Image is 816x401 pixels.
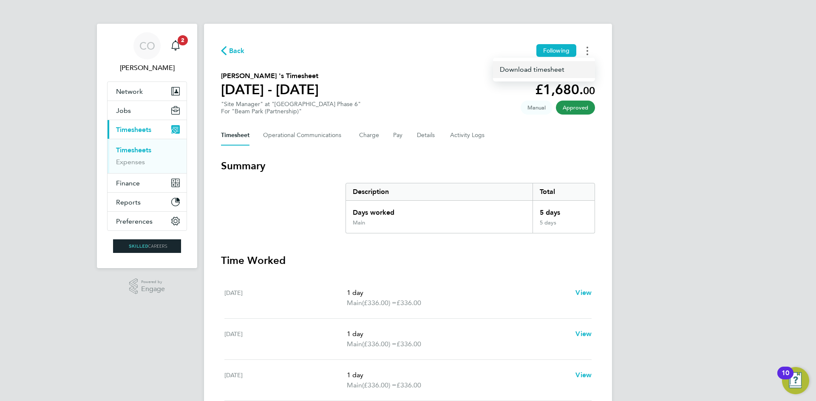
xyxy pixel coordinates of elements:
span: £336.00 [397,381,421,389]
span: (£336.00) = [362,299,397,307]
div: 5 days [533,219,595,233]
a: Powered byEngage [129,278,165,294]
span: Craig O'Donovan [107,63,187,73]
a: 2 [167,32,184,59]
h3: Summary [221,159,595,173]
span: Engage [141,286,165,293]
a: View [575,288,592,298]
span: (£336.00) = [362,381,397,389]
span: 00 [583,84,595,97]
div: Main [353,219,365,226]
p: 1 day [347,329,569,339]
span: Timesheets [116,126,151,134]
button: Following [536,44,576,57]
span: View [575,371,592,379]
button: Timesheet [221,125,249,146]
button: Activity Logs [450,125,486,146]
button: Finance [108,174,187,192]
span: View [575,330,592,338]
span: Main [347,298,362,308]
button: Back [221,45,245,56]
button: Timesheets [108,120,187,139]
button: Details [417,125,436,146]
span: Back [229,46,245,56]
span: This timesheet was manually created. [521,101,552,115]
span: View [575,289,592,297]
button: Operational Communications [263,125,346,146]
span: Finance [116,179,140,187]
span: 2 [178,35,188,45]
span: CO [139,40,155,51]
span: Network [116,87,143,95]
h2: [PERSON_NAME] 's Timesheet [221,71,319,81]
a: View [575,329,592,339]
h1: [DATE] - [DATE] [221,81,319,98]
h3: Time Worked [221,254,595,267]
span: This timesheet has been approved. [556,101,595,115]
div: Days worked [346,201,533,219]
button: Jobs [108,101,187,120]
button: Preferences [108,212,187,230]
p: 1 day [347,288,569,298]
span: Powered by [141,278,165,286]
button: Pay [393,125,403,146]
a: CO[PERSON_NAME] [107,32,187,73]
div: Description [346,183,533,200]
span: Jobs [116,107,131,115]
span: Main [347,380,362,390]
div: Summary [346,183,595,233]
span: Following [543,47,569,54]
div: 5 days [533,201,595,219]
p: 1 day [347,370,569,380]
span: £336.00 [397,299,421,307]
button: Timesheets Menu [580,44,595,57]
img: skilledcareers-logo-retina.png [113,239,181,253]
div: Timesheets [108,139,187,173]
button: Reports [108,193,187,211]
div: [DATE] [224,288,347,308]
div: Total [533,183,595,200]
button: Open Resource Center, 10 new notifications [782,367,809,394]
div: "Site Manager" at "[GEOGRAPHIC_DATA] Phase 6" [221,101,361,115]
div: 10 [782,373,789,384]
button: Network [108,82,187,101]
div: [DATE] [224,370,347,390]
button: Charge [359,125,380,146]
a: Timesheets [116,146,151,154]
span: Main [347,339,362,349]
span: (£336.00) = [362,340,397,348]
a: View [575,370,592,380]
a: Timesheets Menu [493,61,595,78]
span: £336.00 [397,340,421,348]
span: Reports [116,198,141,206]
div: For "Beam Park (Partnership)" [221,108,361,115]
span: Preferences [116,217,153,225]
div: [DATE] [224,329,347,349]
a: Expenses [116,158,145,166]
nav: Main navigation [97,24,197,268]
a: Go to home page [107,239,187,253]
app-decimal: £1,680. [535,81,595,98]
